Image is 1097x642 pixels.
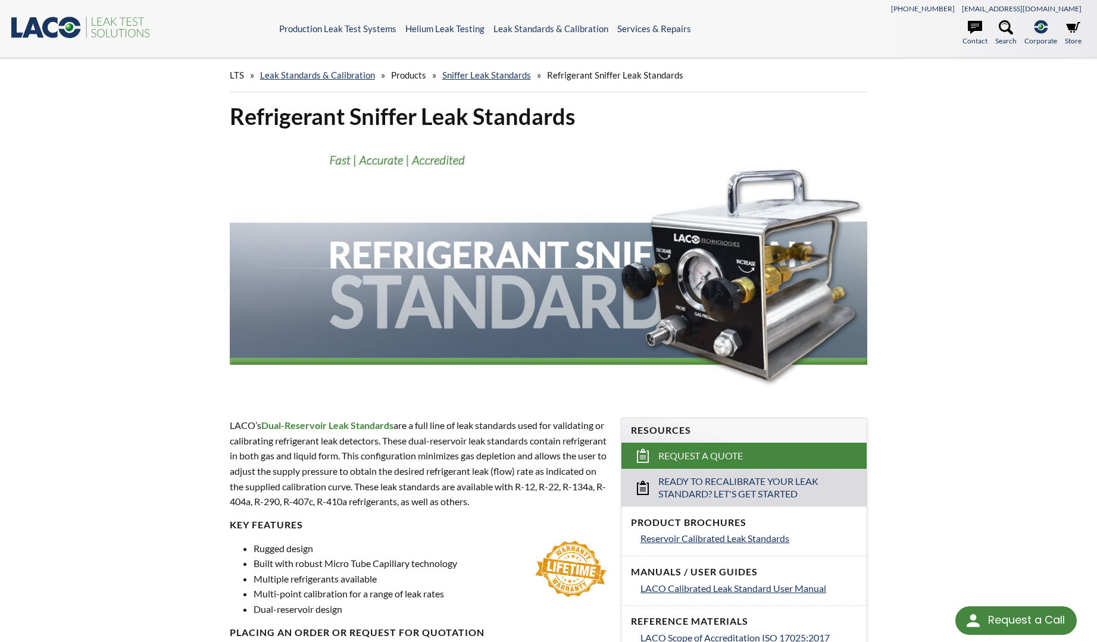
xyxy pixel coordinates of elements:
div: » » » » [230,58,868,92]
a: Sniffer Leak Standards [442,70,531,80]
a: Leak Standards & Calibration [260,70,375,80]
a: Contact [962,20,987,46]
li: Multi-point calibration for a range of leak rates [254,586,607,602]
a: Store [1065,20,1082,46]
span: Request a Quote [658,450,743,462]
span: LTS [230,70,244,80]
a: Search [995,20,1017,46]
li: Dual-reservoir design [254,602,607,617]
li: Multiple refrigerants available [254,571,607,587]
a: LACO Calibrated Leak Standard User Manual [640,581,857,596]
img: Lifetime-Warranty.png [535,541,607,597]
a: Ready to Recalibrate Your Leak Standard? Let's Get Started [621,469,867,506]
a: Production Leak Test Systems [279,23,396,34]
strong: Dual-Reservoir Leak Standards [261,419,393,431]
img: Refrigerant Sniffer Standard header [230,140,868,396]
p: LACO’s are a full line of leak standards used for validating or calibrating refrigerant leak dete... [230,418,607,509]
span: Corporate [1024,35,1057,46]
div: Request a Call [955,606,1077,635]
img: round button [964,611,983,630]
h1: Refrigerant Sniffer Leak Standards [230,102,868,131]
h4: PLACING AN ORDER OR REQUEST FOR QUOTATION [230,627,607,639]
div: Request a Call [988,606,1065,634]
span: Ready to Recalibrate Your Leak Standard? Let's Get Started [658,475,832,500]
span: Refrigerant Sniffer Leak Standards [547,70,683,80]
a: [PHONE_NUMBER] [891,4,955,13]
h4: Reference Materials [631,615,857,628]
a: [EMAIL_ADDRESS][DOMAIN_NAME] [962,4,1082,13]
span: Products [391,70,426,80]
a: Leak Standards & Calibration [493,23,608,34]
a: Request a Quote [621,443,867,469]
h4: Product Brochures [631,516,857,529]
span: LACO Calibrated Leak Standard User Manual [640,583,826,594]
a: Reservoir Calibrated Leak Standards [640,531,857,546]
a: Services & Repairs [617,23,691,34]
a: Helium Leak Testing [405,23,485,34]
h4: Manuals / User Guides [631,566,857,578]
h4: Resources [631,424,857,437]
li: Rugged design [254,541,607,556]
li: Built with robust Micro Tube Capillary technology [254,556,607,571]
h4: key FEATURES [230,519,607,531]
span: Reservoir Calibrated Leak Standards [640,533,789,544]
